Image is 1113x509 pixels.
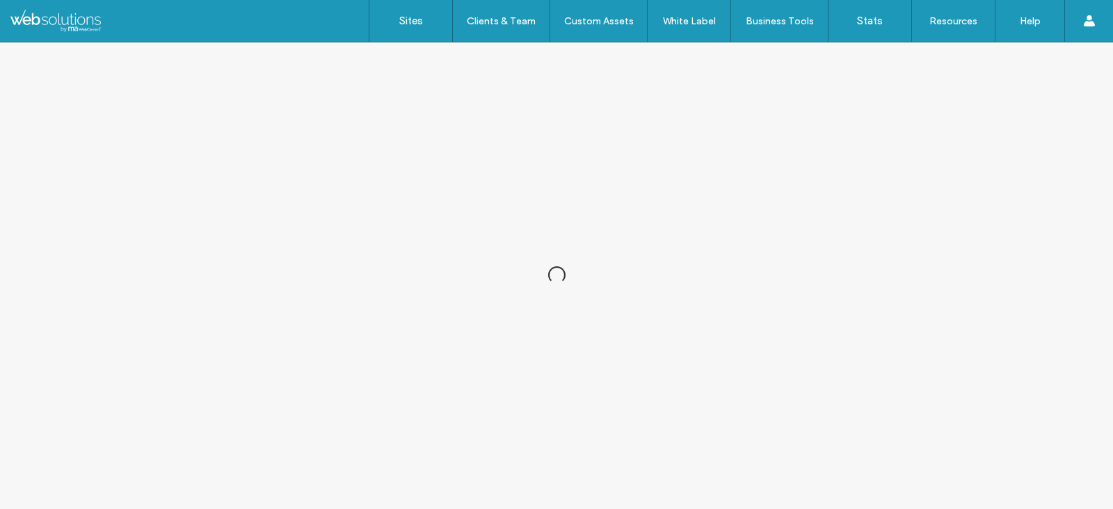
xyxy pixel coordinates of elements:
label: Business Tools [746,15,814,27]
label: Custom Assets [564,15,634,27]
label: White Label [663,15,716,27]
label: Help [1020,15,1041,27]
label: Stats [857,15,883,27]
label: Sites [399,15,423,27]
label: Clients & Team [467,15,536,27]
label: Resources [929,15,977,27]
